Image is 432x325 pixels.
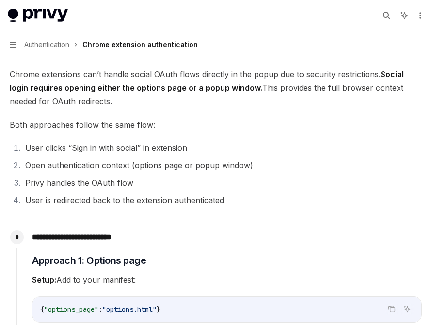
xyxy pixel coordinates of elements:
[32,254,146,267] span: Approach 1: Options page
[24,39,69,50] span: Authentication
[22,141,422,155] li: User clicks “Sign in with social” in extension
[415,9,424,22] button: More actions
[8,9,68,22] img: light logo
[22,159,422,172] li: Open authentication context (options page or popup window)
[40,305,44,314] span: {
[32,273,422,287] span: Add to your manifest:
[44,305,98,314] span: "options_page"
[102,305,157,314] span: "options.html"
[385,303,398,315] button: Copy the contents from the code block
[22,194,422,207] li: User is redirected back to the extension authenticated
[98,305,102,314] span: :
[157,305,160,314] span: }
[10,118,422,131] span: Both approaches follow the same flow:
[10,67,422,108] span: Chrome extensions can’t handle social OAuth flows directly in the popup due to security restricti...
[82,39,198,50] div: Chrome extension authentication
[401,303,414,315] button: Ask AI
[32,275,56,285] strong: Setup:
[22,176,422,190] li: Privy handles the OAuth flow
